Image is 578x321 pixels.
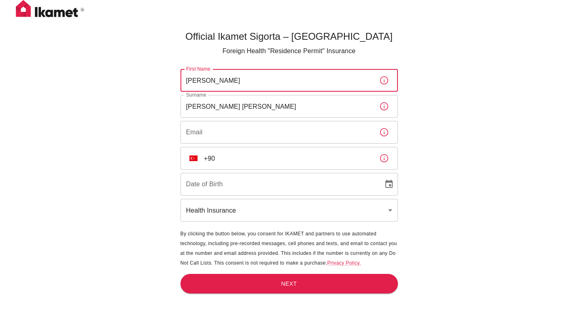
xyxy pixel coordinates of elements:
[180,231,397,266] span: By clicking the button below, you consent for IKAMET and partners to use automated technology, in...
[327,260,361,266] a: Privacy Policy.
[189,155,198,161] img: unknown
[180,30,398,43] h5: Official Ikamet Sigorta – [GEOGRAPHIC_DATA]
[186,65,211,72] label: First Name
[180,199,398,222] div: Health Insurance
[180,173,378,196] input: DD/MM/YYYY
[180,46,398,56] p: Foreign Health "Residence Permit" Insurance
[186,91,206,98] label: Surname
[180,274,398,294] button: Next
[381,176,397,192] button: Choose date
[186,151,201,166] button: Select country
